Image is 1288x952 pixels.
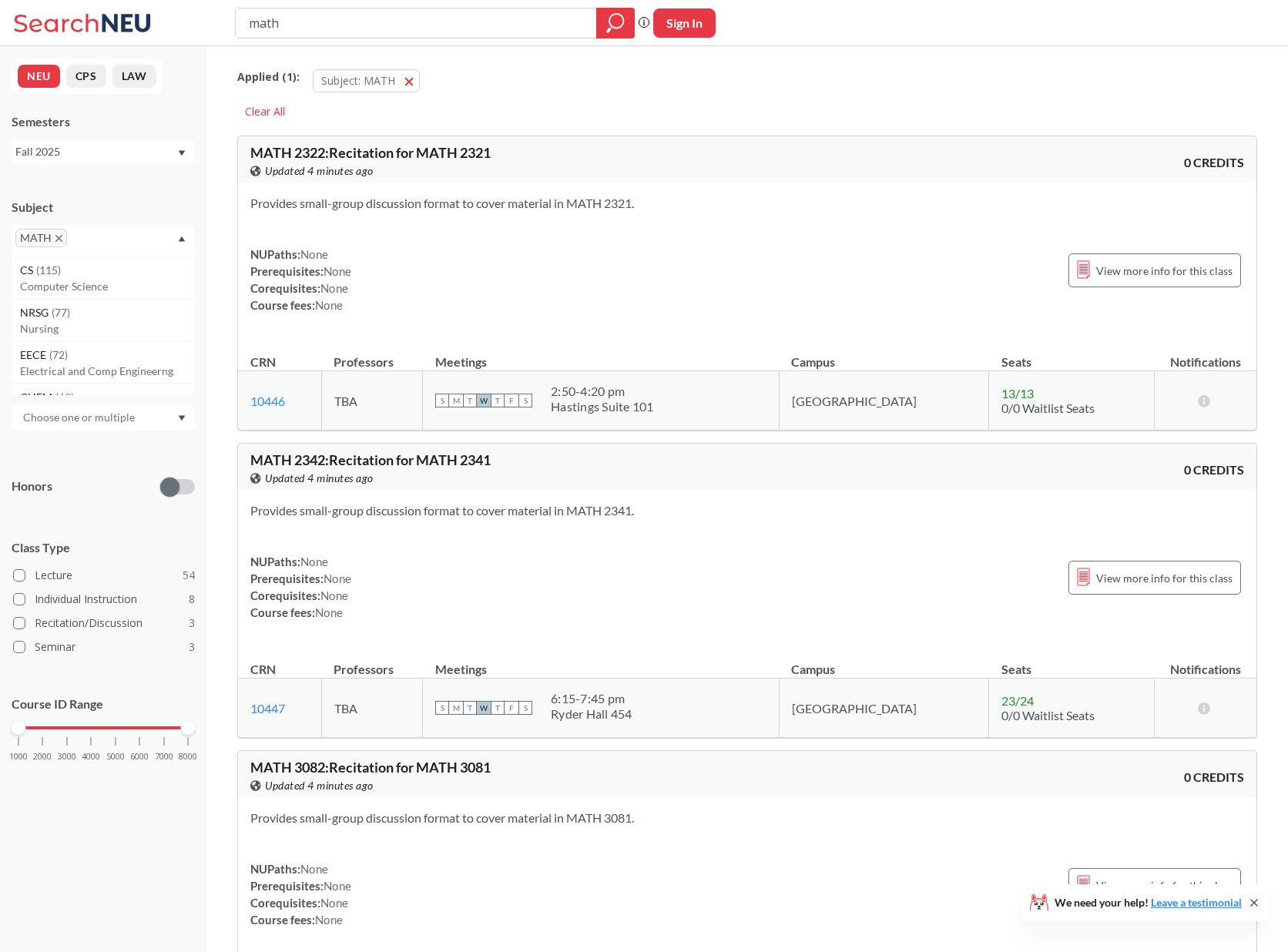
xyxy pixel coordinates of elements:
input: Choose one or multiple [15,408,145,427]
th: Seats [989,338,1155,371]
th: Campus [779,645,988,679]
p: Electrical and Comp Engineerng [20,364,194,379]
span: 3 [189,639,195,655]
div: NUPaths: Prerequisites: Corequisites: Course fees: [250,246,351,313]
span: ( 72 ) [49,348,68,361]
p: Computer Science [20,279,194,294]
div: MATHX to remove pillDropdown arrowCS(115)Computer ScienceNRSG(77)NursingEECE(72)Electrical and Co... [12,225,195,256]
span: MATH 2342 : Recitation for MATH 2341 [250,451,491,468]
span: S [518,701,532,715]
span: F [505,701,518,715]
span: 8000 [179,753,197,761]
span: 4000 [82,753,100,761]
span: 13 / 13 [1001,386,1034,401]
th: Professors [321,645,422,679]
span: None [315,298,343,312]
span: None [315,605,343,619]
label: Seminar [13,637,195,657]
label: Lecture [13,565,195,585]
th: Notifications [1155,338,1256,371]
span: None [320,281,348,295]
span: None [320,896,348,910]
span: View more info for this class [1096,568,1233,588]
span: MATH 3082 : Recitation for MATH 3081 [250,759,491,776]
span: T [491,394,505,407]
svg: Dropdown arrow [178,415,186,421]
span: Updated 4 minutes ago [265,470,374,487]
span: Applied ( 1 ): [237,69,300,85]
span: ( 115 ) [36,263,61,277]
span: S [518,394,532,407]
span: S [435,701,449,715]
span: 1000 [9,753,28,761]
p: Nursing [20,321,194,337]
span: 2000 [33,753,52,761]
th: Campus [779,338,988,371]
th: Professors [321,338,422,371]
span: T [463,394,477,407]
span: MATHX to remove pill [15,229,67,247]
svg: magnifying glass [606,12,625,34]
td: [GEOGRAPHIC_DATA] [779,679,988,738]
div: Clear All [237,100,293,123]
span: CS [20,262,36,279]
div: Fall 2025Dropdown arrow [12,139,195,164]
td: [GEOGRAPHIC_DATA] [779,371,988,431]
th: Seats [989,645,1155,679]
span: M [449,394,463,407]
span: W [477,701,491,715]
a: Leave a testimonial [1151,896,1242,909]
p: Honors [12,478,52,495]
th: Meetings [423,645,780,679]
span: MATH 2322 : Recitation for MATH 2321 [250,144,491,161]
span: 7000 [155,753,173,761]
span: View more info for this class [1096,261,1233,280]
span: None [300,247,328,261]
span: None [324,879,351,893]
span: 54 [183,567,195,584]
span: T [463,701,477,715]
span: 3000 [58,753,76,761]
span: 8 [189,591,195,608]
span: None [320,588,348,602]
input: Class, professor, course number, "phrase" [247,10,585,36]
a: 10447 [250,701,285,716]
span: 0 CREDITS [1184,461,1244,478]
span: W [477,394,491,407]
span: None [300,862,328,876]
span: Class Type [12,539,195,556]
span: 0/0 Waitlist Seats [1001,401,1095,415]
td: TBA [321,679,422,738]
span: NRSG [20,304,52,321]
div: NUPaths: Prerequisites: Corequisites: Course fees: [250,860,351,928]
svg: Dropdown arrow [178,150,186,156]
span: None [315,913,343,927]
span: 0 CREDITS [1184,769,1244,786]
span: Updated 4 minutes ago [265,777,374,794]
section: Provides small-group discussion format to cover material in MATH 2341. [250,502,1244,519]
div: Ryder Hall 454 [551,706,632,722]
button: Subject: MATH [313,69,420,92]
span: None [324,264,351,278]
div: Semesters [12,113,195,130]
span: 6000 [130,753,149,761]
div: Hastings Suite 101 [551,399,654,414]
span: F [505,394,518,407]
span: View more info for this class [1096,876,1233,895]
a: 10446 [250,394,285,408]
div: Subject [12,199,195,216]
span: 3 [189,615,195,632]
span: T [491,701,505,715]
div: CRN [250,661,276,678]
span: None [324,572,351,585]
div: Fall 2025 [15,143,176,160]
span: ( 69 ) [55,391,74,404]
button: CPS [66,65,106,88]
button: Sign In [653,8,716,38]
svg: X to remove pill [55,235,62,242]
span: 5000 [106,753,125,761]
button: NEU [18,65,60,88]
th: Meetings [423,338,780,371]
td: TBA [321,371,422,431]
section: Provides small-group discussion format to cover material in MATH 3081. [250,810,1244,826]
